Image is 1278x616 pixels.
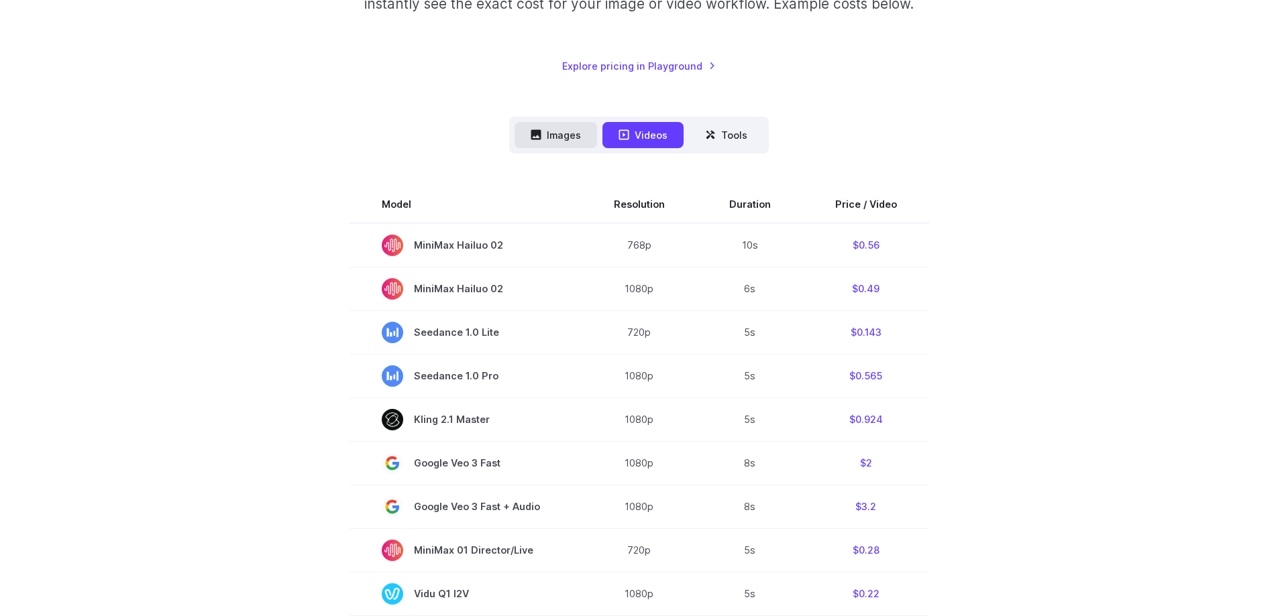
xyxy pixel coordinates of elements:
td: $2 [803,441,929,485]
td: 1080p [582,354,697,397]
button: Videos [602,122,684,148]
td: 1080p [582,397,697,441]
td: 10s [697,223,803,267]
button: Tools [689,122,763,148]
td: $0.22 [803,572,929,615]
td: $0.565 [803,354,929,397]
th: Resolution [582,186,697,223]
td: 1080p [582,441,697,485]
td: 5s [697,528,803,572]
span: Google Veo 3 Fast [382,452,549,474]
a: Explore pricing in Playground [562,58,716,74]
span: Google Veo 3 Fast + Audio [382,496,549,517]
button: Images [515,122,597,148]
td: $3.2 [803,485,929,528]
td: 8s [697,441,803,485]
span: Vidu Q1 I2V [382,583,549,605]
td: 5s [697,397,803,441]
th: Price / Video [803,186,929,223]
td: $0.56 [803,223,929,267]
td: 5s [697,310,803,354]
span: MiniMax 01 Director/Live [382,540,549,561]
th: Model [350,186,582,223]
td: 5s [697,354,803,397]
td: $0.924 [803,397,929,441]
td: 8s [697,485,803,528]
td: 720p [582,528,697,572]
td: $0.28 [803,528,929,572]
span: Kling 2.1 Master [382,409,549,430]
span: MiniMax Hailuo 02 [382,235,549,256]
th: Duration [697,186,803,223]
span: Seedance 1.0 Pro [382,365,549,387]
td: 1080p [582,572,697,615]
td: 5s [697,572,803,615]
td: 6s [697,267,803,310]
span: MiniMax Hailuo 02 [382,278,549,300]
td: $0.143 [803,310,929,354]
td: 768p [582,223,697,267]
span: Seedance 1.0 Lite [382,322,549,343]
td: 1080p [582,267,697,310]
td: 1080p [582,485,697,528]
td: $0.49 [803,267,929,310]
td: 720p [582,310,697,354]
